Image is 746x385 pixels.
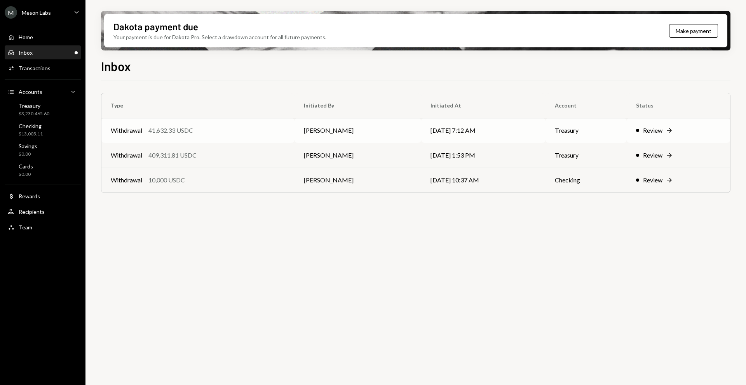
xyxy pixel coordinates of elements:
[19,193,40,199] div: Rewards
[5,189,81,203] a: Rewards
[5,61,81,75] a: Transactions
[5,220,81,234] a: Team
[22,9,51,16] div: Meson Labs
[101,93,295,118] th: Type
[148,151,197,160] div: 409,311.81 USDC
[546,118,627,143] td: Treasury
[19,131,43,137] div: $13,005.11
[421,93,546,118] th: Initiated At
[643,151,662,160] div: Review
[627,93,730,118] th: Status
[148,126,193,135] div: 41,632.33 USDC
[113,20,198,33] div: Dakota payment due
[19,163,33,170] div: Cards
[5,205,81,219] a: Recipients
[5,6,17,19] div: M
[111,126,142,135] div: Withdrawal
[5,100,81,119] a: Treasury$3,230,465.60
[19,151,37,158] div: $0.00
[546,93,627,118] th: Account
[19,88,42,95] div: Accounts
[19,224,32,231] div: Team
[19,111,49,117] div: $3,230,465.60
[19,49,33,56] div: Inbox
[295,143,421,168] td: [PERSON_NAME]
[5,120,81,139] a: Checking$13,005.11
[421,143,546,168] td: [DATE] 1:53 PM
[111,151,142,160] div: Withdrawal
[148,175,185,185] div: 10,000 USDC
[295,93,421,118] th: Initiated By
[421,118,546,143] td: [DATE] 7:12 AM
[643,175,662,185] div: Review
[5,45,81,59] a: Inbox
[19,208,45,215] div: Recipients
[421,168,546,192] td: [DATE] 10:37 AM
[295,168,421,192] td: [PERSON_NAME]
[643,126,662,135] div: Review
[546,168,627,192] td: Checking
[295,118,421,143] td: [PERSON_NAME]
[546,143,627,168] td: Treasury
[19,34,33,40] div: Home
[19,143,37,149] div: Savings
[19,171,33,178] div: $0.00
[101,58,131,74] h1: Inbox
[19,102,49,109] div: Treasury
[5,85,81,99] a: Accounts
[19,65,51,71] div: Transactions
[5,30,81,44] a: Home
[19,123,43,129] div: Checking
[5,161,81,179] a: Cards$0.00
[113,33,326,41] div: Your payment is due for Dakota Pro. Select a drawdown account for all future payments.
[111,175,142,185] div: Withdrawal
[5,140,81,159] a: Savings$0.00
[669,24,718,38] button: Make payment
